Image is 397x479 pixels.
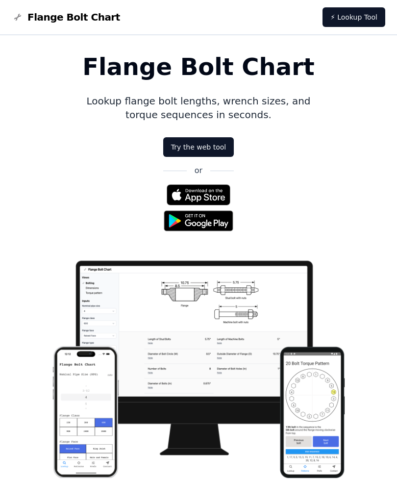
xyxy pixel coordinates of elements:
a: ⚡ Lookup Tool [323,7,385,27]
img: Get it on Google Play [159,205,238,236]
p: or [195,165,202,176]
p: Lookup flange bolt lengths, wrench sizes, and torque sequences in seconds. [73,94,324,122]
h1: Flange Bolt Chart [11,55,386,78]
img: Flange Bolt Chart Logo [12,11,24,23]
img: App Store badge for the Flange Bolt Chart app [167,184,230,205]
img: Flange bolt chart app screenshot [51,252,346,479]
a: Flange Bolt Chart LogoFlange Bolt Chart [12,10,120,24]
a: Try the web tool [163,137,234,157]
span: Flange Bolt Chart [27,10,120,24]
